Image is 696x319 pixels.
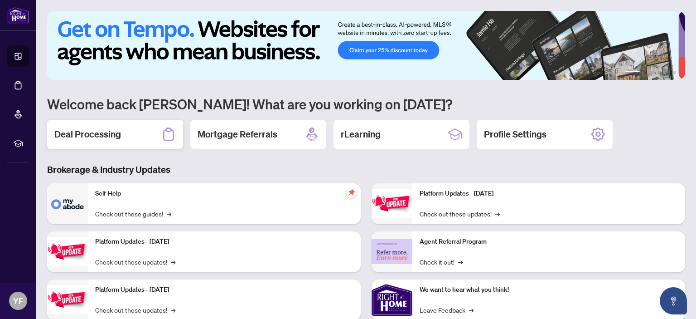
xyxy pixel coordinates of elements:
[372,189,412,218] img: Platform Updates - June 23, 2025
[47,11,678,80] img: Slide 0
[7,7,29,24] img: logo
[658,71,662,74] button: 4
[47,183,88,224] img: Self-Help
[458,257,463,267] span: →
[47,237,88,266] img: Platform Updates - September 16, 2025
[420,305,474,315] a: Leave Feedback→
[672,71,676,74] button: 6
[495,209,500,219] span: →
[420,237,678,247] p: Agent Referral Program
[95,285,353,295] p: Platform Updates - [DATE]
[171,305,175,315] span: →
[420,209,500,219] a: Check out these updates!→
[47,285,88,314] img: Platform Updates - July 21, 2025
[660,287,687,314] button: Open asap
[95,237,353,247] p: Platform Updates - [DATE]
[625,71,640,74] button: 1
[346,187,357,198] span: pushpin
[95,189,353,199] p: Self-Help
[484,128,546,141] h2: Profile Settings
[95,209,171,219] a: Check out these guides!→
[469,305,474,315] span: →
[54,128,121,141] h2: Deal Processing
[420,189,678,199] p: Platform Updates - [DATE]
[167,209,171,219] span: →
[372,239,412,264] img: Agent Referral Program
[420,285,678,295] p: We want to hear what you think!
[643,71,647,74] button: 2
[47,95,685,113] h1: Welcome back [PERSON_NAME]! What are you working on [DATE]?
[198,128,277,141] h2: Mortgage Referrals
[171,257,175,267] span: →
[47,163,685,176] h3: Brokerage & Industry Updates
[95,257,175,267] a: Check out these updates!→
[420,257,463,267] a: Check it out!→
[665,71,669,74] button: 5
[13,294,23,307] span: YF
[651,71,654,74] button: 3
[341,128,381,141] h2: rLearning
[95,305,175,315] a: Check out these updates!→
